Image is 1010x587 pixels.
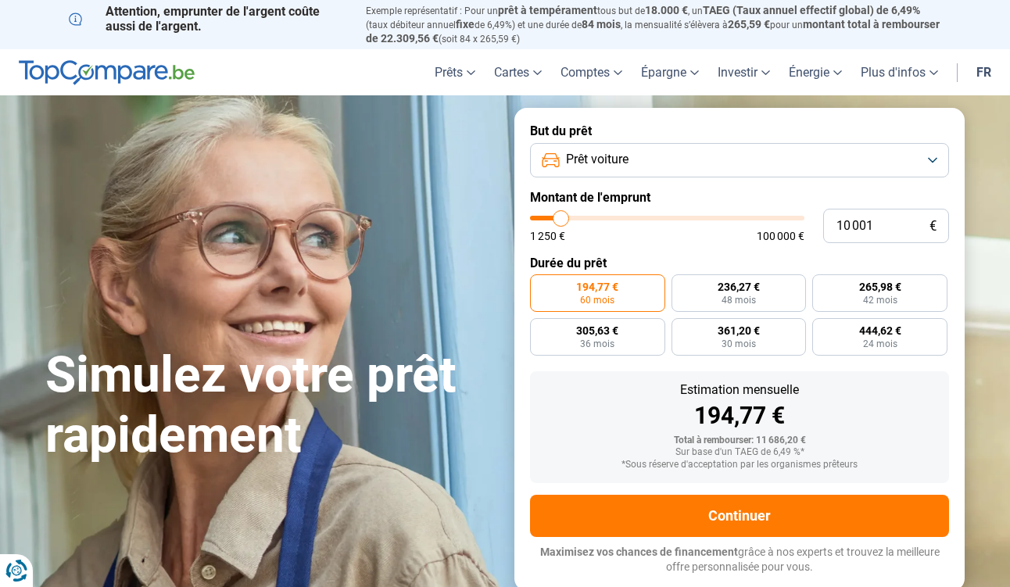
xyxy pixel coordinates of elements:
[19,60,195,85] img: TopCompare
[757,231,804,242] span: 100 000 €
[722,295,756,305] span: 48 mois
[566,151,629,168] span: Prêt voiture
[718,281,760,292] span: 236,27 €
[859,281,901,292] span: 265,98 €
[530,545,949,575] p: grâce à nos experts et trouvez la meilleure offre personnalisée pour vous.
[45,345,496,466] h1: Simulez votre prêt rapidement
[540,546,738,558] span: Maximisez vos chances de financement
[722,339,756,349] span: 30 mois
[366,4,941,45] p: Exemple représentatif : Pour un tous but de , un (taux débiteur annuel de 6,49%) et une durée de ...
[456,18,475,30] span: fixe
[543,447,937,458] div: Sur base d'un TAEG de 6,49 %*
[425,49,485,95] a: Prêts
[580,339,614,349] span: 36 mois
[69,4,347,34] p: Attention, emprunter de l'argent coûte aussi de l'argent.
[708,49,779,95] a: Investir
[498,4,597,16] span: prêt à tempérament
[530,143,949,177] button: Prêt voiture
[929,220,937,233] span: €
[582,18,621,30] span: 84 mois
[543,404,937,428] div: 194,77 €
[530,495,949,537] button: Continuer
[967,49,1001,95] a: fr
[366,18,940,45] span: montant total à rembourser de 22.309,56 €
[543,460,937,471] div: *Sous réserve d'acceptation par les organismes prêteurs
[863,339,897,349] span: 24 mois
[530,190,949,205] label: Montant de l'emprunt
[530,231,565,242] span: 1 250 €
[543,435,937,446] div: Total à rembourser: 11 686,20 €
[779,49,851,95] a: Énergie
[703,4,920,16] span: TAEG (Taux annuel effectif global) de 6,49%
[551,49,632,95] a: Comptes
[632,49,708,95] a: Épargne
[530,256,949,270] label: Durée du prêt
[645,4,688,16] span: 18.000 €
[530,123,949,138] label: But du prêt
[576,281,618,292] span: 194,77 €
[718,325,760,336] span: 361,20 €
[859,325,901,336] span: 444,62 €
[485,49,551,95] a: Cartes
[863,295,897,305] span: 42 mois
[851,49,947,95] a: Plus d'infos
[580,295,614,305] span: 60 mois
[728,18,770,30] span: 265,59 €
[576,325,618,336] span: 305,63 €
[543,384,937,396] div: Estimation mensuelle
